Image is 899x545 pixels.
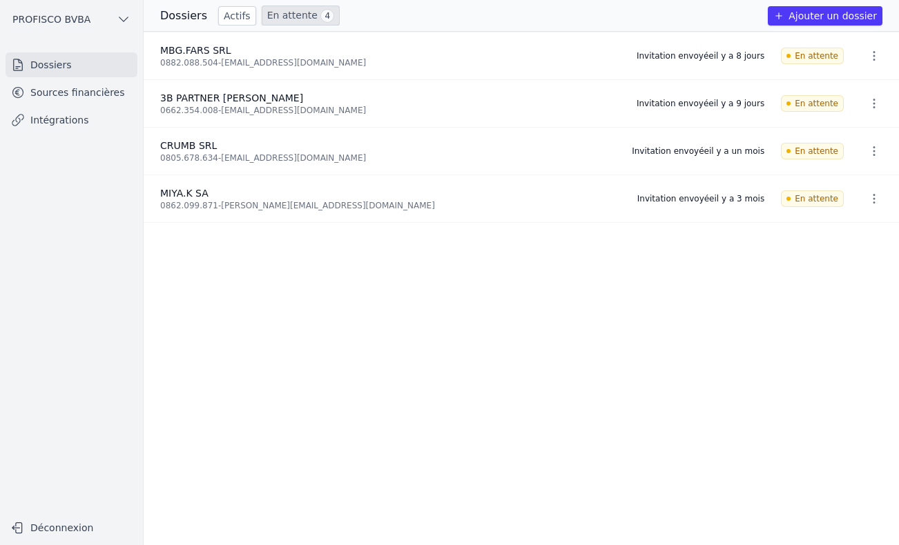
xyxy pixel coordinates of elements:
div: 0805.678.634 - [EMAIL_ADDRESS][DOMAIN_NAME] [160,152,615,163]
div: Invitation envoyée il y a 8 jours [637,50,764,61]
a: En attente 4 [262,6,340,26]
span: MIYA.K SA [160,188,209,199]
h3: Dossiers [160,8,207,24]
a: Sources financières [6,80,137,105]
span: En attente [781,95,844,112]
div: Invitation envoyée il y a un mois [632,146,764,157]
button: Déconnexion [6,517,137,539]
div: 0862.099.871 - [PERSON_NAME][EMAIL_ADDRESS][DOMAIN_NAME] [160,200,621,211]
span: PROFISCO BVBA [12,12,90,26]
div: Invitation envoyée il y a 3 mois [637,193,764,204]
span: En attente [781,48,844,64]
span: CRUMB SRL [160,140,217,151]
div: Invitation envoyée il y a 9 jours [637,98,764,109]
div: 0882.088.504 - [EMAIL_ADDRESS][DOMAIN_NAME] [160,57,620,68]
button: PROFISCO BVBA [6,8,137,30]
span: MBG.FARS SRL [160,45,231,56]
a: Intégrations [6,108,137,132]
span: En attente [781,190,844,207]
button: Ajouter un dossier [768,6,882,26]
a: Dossiers [6,52,137,77]
div: 0662.354.008 - [EMAIL_ADDRESS][DOMAIN_NAME] [160,105,620,116]
span: En attente [781,143,844,159]
span: 3B PARTNER [PERSON_NAME] [160,92,303,103]
span: 4 [320,9,334,23]
a: Actifs [218,6,256,26]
